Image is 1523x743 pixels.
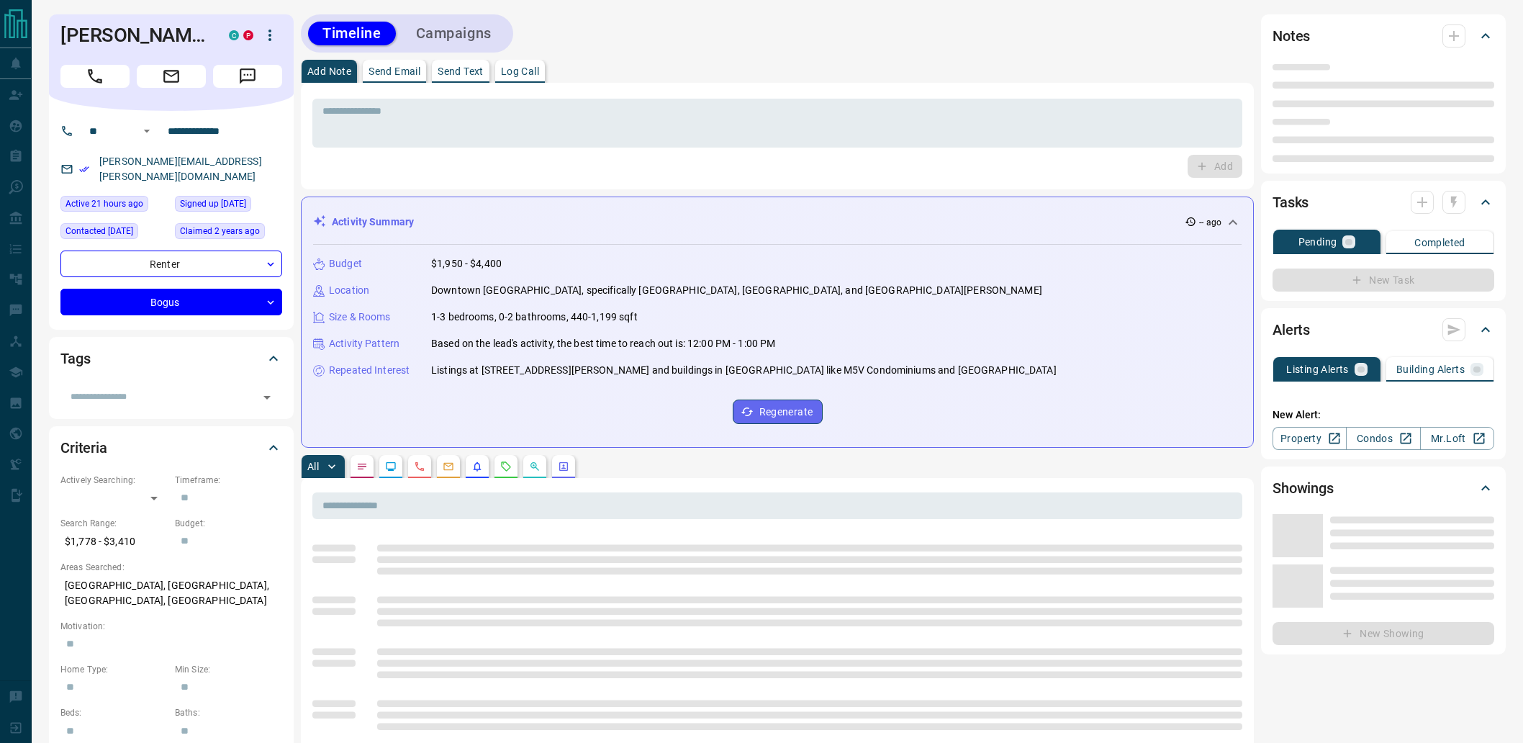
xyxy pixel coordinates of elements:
p: Actively Searching: [60,474,168,487]
h2: Notes [1273,24,1310,48]
span: Message [213,65,282,88]
h2: Tags [60,347,90,370]
svg: Requests [500,461,512,472]
div: Tags [60,341,282,376]
div: Criteria [60,431,282,465]
button: Campaigns [402,22,506,45]
svg: Agent Actions [558,461,569,472]
svg: Emails [443,461,454,472]
svg: Email Verified [79,164,89,174]
p: Based on the lead's activity, the best time to reach out is: 12:00 PM - 1:00 PM [431,336,775,351]
p: Log Call [501,66,539,76]
span: Contacted [DATE] [65,224,133,238]
span: Signed up [DATE] [180,197,246,211]
h2: Alerts [1273,318,1310,341]
div: condos.ca [229,30,239,40]
h2: Tasks [1273,191,1309,214]
p: Pending [1298,237,1337,247]
div: Renter [60,251,282,277]
div: Bogus [60,289,282,315]
svg: Calls [414,461,425,472]
svg: Opportunities [529,461,541,472]
p: Size & Rooms [329,310,391,325]
p: $1,778 - $3,410 [60,530,168,554]
svg: Listing Alerts [471,461,483,472]
div: Tasks [1273,185,1494,220]
button: Timeline [308,22,396,45]
p: Send Text [438,66,484,76]
p: Search Range: [60,517,168,530]
span: Active 21 hours ago [65,197,143,211]
a: Condos [1346,427,1420,450]
p: Location [329,283,369,298]
h2: Criteria [60,436,107,459]
p: Baths: [175,706,282,719]
p: $1,950 - $4,400 [431,256,502,271]
h2: Showings [1273,477,1334,500]
p: Listing Alerts [1286,364,1349,374]
svg: Lead Browsing Activity [385,461,397,472]
div: property.ca [243,30,253,40]
div: Alerts [1273,312,1494,347]
div: Tue Aug 08 2023 [60,223,168,243]
div: Showings [1273,471,1494,505]
p: Listings at [STREET_ADDRESS][PERSON_NAME] and buildings in [GEOGRAPHIC_DATA] like M5V Condominium... [431,363,1057,378]
p: Min Size: [175,663,282,676]
p: Timeframe: [175,474,282,487]
p: Add Note [307,66,351,76]
p: Completed [1414,238,1465,248]
p: Budget: [175,517,282,530]
p: Send Email [369,66,420,76]
div: Sat Nov 26 2022 [175,196,282,216]
p: Building Alerts [1396,364,1465,374]
div: Mon Aug 11 2025 [60,196,168,216]
div: Notes [1273,19,1494,53]
button: Open [257,387,277,407]
span: Claimed 2 years ago [180,224,260,238]
p: Activity Pattern [329,336,399,351]
p: Motivation: [60,620,282,633]
p: [GEOGRAPHIC_DATA], [GEOGRAPHIC_DATA], [GEOGRAPHIC_DATA], [GEOGRAPHIC_DATA] [60,574,282,613]
p: Repeated Interest [329,363,410,378]
p: -- ago [1199,216,1221,229]
button: Open [138,122,155,140]
span: Email [137,65,206,88]
p: 1-3 bedrooms, 0-2 bathrooms, 440-1,199 sqft [431,310,638,325]
button: Regenerate [733,400,823,424]
a: [PERSON_NAME][EMAIL_ADDRESS][PERSON_NAME][DOMAIN_NAME] [99,156,262,182]
div: Tue Jul 18 2023 [175,223,282,243]
p: New Alert: [1273,407,1494,423]
span: Call [60,65,130,88]
a: Mr.Loft [1420,427,1494,450]
p: Downtown [GEOGRAPHIC_DATA], specifically [GEOGRAPHIC_DATA], [GEOGRAPHIC_DATA], and [GEOGRAPHIC_DA... [431,283,1042,298]
svg: Notes [356,461,368,472]
p: Beds: [60,706,168,719]
h1: [PERSON_NAME] [60,24,207,47]
p: All [307,461,319,472]
div: Activity Summary-- ago [313,209,1242,235]
p: Activity Summary [332,215,414,230]
p: Areas Searched: [60,561,282,574]
p: Budget [329,256,362,271]
p: Home Type: [60,663,168,676]
a: Property [1273,427,1347,450]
